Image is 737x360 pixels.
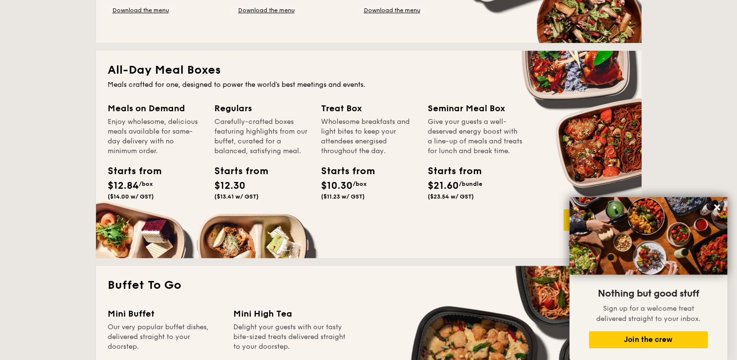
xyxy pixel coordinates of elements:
div: Starts from [321,164,365,179]
div: Delight your guests with our tasty bite-sized treats delivered straight to your doorstep. [233,322,347,352]
div: Regulars [214,101,309,115]
span: /box [353,180,367,187]
button: Join the crew [589,331,708,348]
div: Carefully-crafted boxes featuring highlights from our buffet, curated for a balanced, satisfying ... [214,117,309,156]
div: Starts from [214,164,258,179]
div: Meals on Demand [108,101,203,115]
span: /box [139,180,153,187]
a: Download the menu [564,239,630,246]
div: Treat Box [321,101,416,115]
div: Seminar Meal Box [428,101,523,115]
a: Download the menu [359,6,425,14]
span: Nothing but good stuff [598,288,699,300]
span: $12.30 [214,180,246,192]
div: Mini Buffet [108,307,222,320]
span: $21.60 [428,180,459,192]
span: $10.30 [321,180,353,192]
button: Close [709,200,725,215]
h2: Buffet To Go [108,278,630,293]
a: Download the menu [108,6,174,14]
div: Order now [564,209,630,231]
div: Mini High Tea [233,307,347,320]
span: ($11.23 w/ GST) [321,193,365,200]
h2: All-Day Meal Boxes [108,62,630,78]
span: ($14.00 w/ GST) [108,193,154,200]
span: ($23.54 w/ GST) [428,193,474,200]
img: DSC07876-Edit02-Large.jpeg [569,197,727,275]
div: Enjoy wholesome, delicious meals available for same-day delivery with no minimum order. [108,117,203,156]
div: Meals crafted for one, designed to power the world's best meetings and events. [108,80,630,90]
div: Give your guests a well-deserved energy boost with a line-up of meals and treats for lunch and br... [428,117,523,156]
span: Sign up for a welcome treat delivered straight to your inbox. [596,304,700,323]
div: Starts from [108,164,151,179]
span: ($13.41 w/ GST) [214,193,259,200]
span: $12.84 [108,180,139,192]
div: Our very popular buffet dishes, delivered straight to your doorstep. [108,322,222,352]
div: Starts from [428,164,472,179]
span: /bundle [459,180,482,187]
div: Wholesome breakfasts and light bites to keep your attendees energised throughout the day. [321,117,416,156]
a: Download the menu [233,6,300,14]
